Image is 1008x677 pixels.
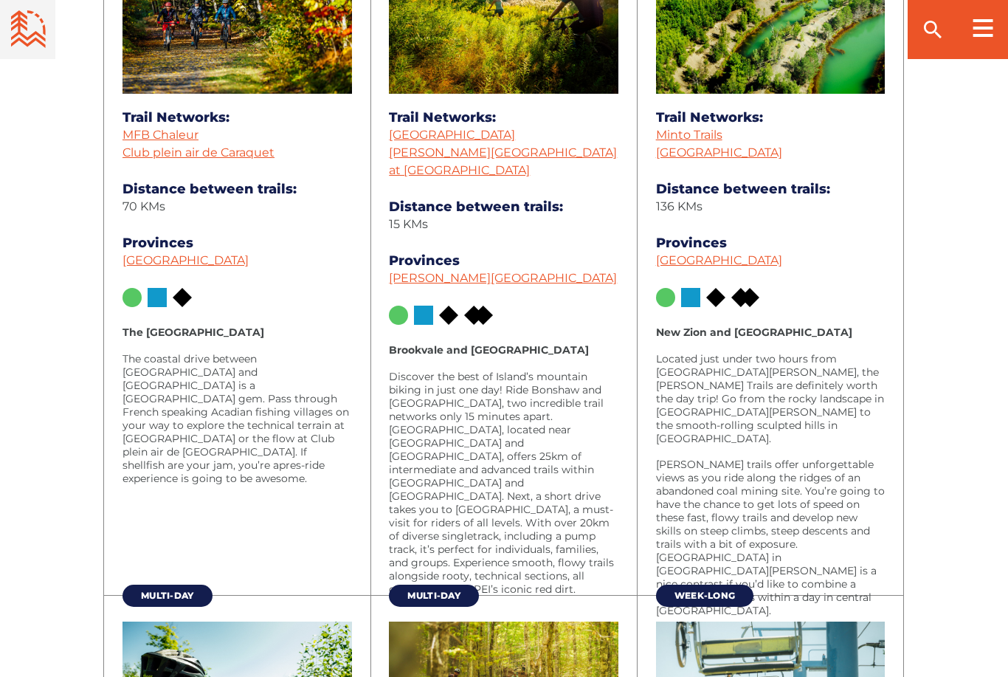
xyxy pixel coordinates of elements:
dd: 15 KMs [389,216,618,233]
dt: Provinces [389,252,618,269]
img: Green Circle [122,288,142,307]
img: Green Circle [464,306,492,325]
p: Discover the best of Island’s mountain biking in just one day! Ride Bonshaw and [GEOGRAPHIC_DATA]... [389,370,618,596]
img: Green Circle [731,288,759,307]
dt: Provinces [122,234,352,252]
p: Located just under two hours from [GEOGRAPHIC_DATA][PERSON_NAME], the [PERSON_NAME] Trails are de... [656,352,886,445]
img: Green Circle [148,288,167,307]
a: [GEOGRAPHIC_DATA] [656,253,782,267]
a: [GEOGRAPHIC_DATA] [389,128,515,142]
img: Green Circle [173,288,192,307]
dd: 136 KMs [656,198,886,216]
a: MFB Chaleur [122,128,199,142]
a: Minto Trails [656,128,722,142]
dt: Distance between trails: [122,180,352,198]
dt: Trail Networks: [656,109,886,126]
a: [GEOGRAPHIC_DATA] [656,145,782,159]
img: Green Circle [439,306,458,325]
span: Multi-Day [141,590,194,601]
a: Club plein air de Caraquet [122,145,275,159]
p: [PERSON_NAME] trails offer unforgettable views as you ride along the ridges of an abandoned coal ... [656,458,886,617]
strong: New Zion and [GEOGRAPHIC_DATA] [656,326,852,339]
img: Green Circle [656,288,675,307]
strong: The [GEOGRAPHIC_DATA] [122,326,264,339]
img: Green Circle [706,288,725,307]
p: The coastal drive between [GEOGRAPHIC_DATA] and [GEOGRAPHIC_DATA] is a [GEOGRAPHIC_DATA] gem. Pas... [122,352,352,485]
img: Green Circle [681,288,700,307]
img: Green Circle [414,306,433,325]
ion-icon: search [921,18,945,41]
dt: Distance between trails: [389,198,618,216]
a: [PERSON_NAME][GEOGRAPHIC_DATA] at [GEOGRAPHIC_DATA] [389,145,617,177]
dt: Trail Networks: [389,109,618,126]
dt: Trail Networks: [122,109,352,126]
span: Multi-Day [407,590,460,601]
dt: Provinces [656,234,886,252]
dd: 70 KMs [122,198,352,216]
strong: Brookvale and [GEOGRAPHIC_DATA] [389,343,589,357]
a: [PERSON_NAME][GEOGRAPHIC_DATA] [389,271,617,285]
dt: Distance between trails: [656,180,886,198]
a: [GEOGRAPHIC_DATA] [122,253,249,267]
span: Week-Long [674,590,736,601]
img: Green Circle [389,306,408,325]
